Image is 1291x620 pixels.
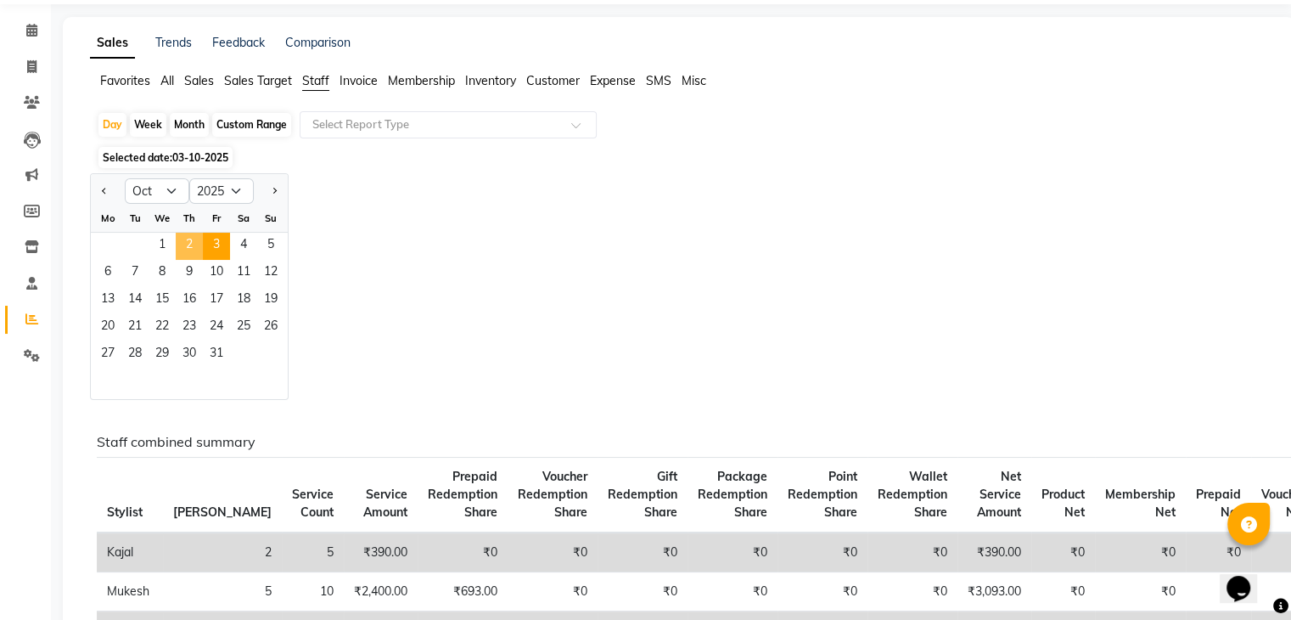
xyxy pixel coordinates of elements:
[230,205,257,232] div: Sa
[149,260,176,287] span: 8
[230,233,257,260] span: 4
[121,205,149,232] div: Tu
[508,533,598,572] td: ₹0
[363,487,407,520] span: Service Amount
[149,341,176,369] div: Wednesday, October 29, 2025
[100,73,150,88] span: Favorites
[121,341,149,369] div: Tuesday, October 28, 2025
[155,35,192,50] a: Trends
[176,314,203,341] div: Thursday, October 23, 2025
[518,469,587,520] span: Voucher Redemption Share
[121,260,149,287] span: 7
[257,260,284,287] span: 12
[257,287,284,314] span: 19
[1041,487,1085,520] span: Product Net
[465,73,516,88] span: Inventory
[688,572,777,612] td: ₹0
[121,314,149,341] div: Tuesday, October 21, 2025
[257,260,284,287] div: Sunday, October 12, 2025
[203,287,230,314] div: Friday, October 17, 2025
[149,287,176,314] span: 15
[163,533,282,572] td: 2
[878,469,947,520] span: Wallet Redemption Share
[598,572,688,612] td: ₹0
[257,233,284,260] div: Sunday, October 5, 2025
[292,487,334,520] span: Service Count
[203,260,230,287] span: 10
[176,341,203,369] div: Thursday, October 30, 2025
[149,314,176,341] div: Wednesday, October 22, 2025
[867,572,957,612] td: ₹0
[98,113,126,137] div: Day
[176,260,203,287] div: Thursday, October 9, 2025
[107,504,143,520] span: Stylist
[230,260,257,287] div: Saturday, October 11, 2025
[230,314,257,341] div: Saturday, October 25, 2025
[230,287,257,314] div: Saturday, October 18, 2025
[203,341,230,369] span: 31
[267,178,281,205] button: Next month
[1031,533,1095,572] td: ₹0
[282,533,344,572] td: 5
[257,287,284,314] div: Sunday, October 19, 2025
[1105,487,1176,520] span: Membership Net
[646,73,671,88] span: SMS
[590,73,636,88] span: Expense
[170,113,209,137] div: Month
[418,533,508,572] td: ₹0
[526,73,580,88] span: Customer
[98,147,233,168] span: Selected date:
[176,205,203,232] div: Th
[149,205,176,232] div: We
[428,469,497,520] span: Prepaid Redemption Share
[94,314,121,341] div: Monday, October 20, 2025
[149,233,176,260] div: Wednesday, October 1, 2025
[176,287,203,314] span: 16
[1095,572,1186,612] td: ₹0
[172,151,228,164] span: 03-10-2025
[957,533,1031,572] td: ₹390.00
[282,572,344,612] td: 10
[94,205,121,232] div: Mo
[1186,572,1251,612] td: ₹0
[257,205,284,232] div: Su
[203,233,230,260] div: Friday, October 3, 2025
[94,260,121,287] span: 6
[788,469,857,520] span: Point Redemption Share
[130,113,166,137] div: Week
[388,73,455,88] span: Membership
[418,572,508,612] td: ₹693.00
[149,233,176,260] span: 1
[302,73,329,88] span: Staff
[203,233,230,260] span: 3
[94,341,121,369] div: Monday, October 27, 2025
[121,260,149,287] div: Tuesday, October 7, 2025
[698,469,767,520] span: Package Redemption Share
[149,260,176,287] div: Wednesday, October 8, 2025
[212,113,291,137] div: Custom Range
[344,572,418,612] td: ₹2,400.00
[203,205,230,232] div: Fr
[97,533,163,572] td: Kajal
[97,434,1255,450] h6: Staff combined summary
[957,572,1031,612] td: ₹3,093.00
[94,287,121,314] div: Monday, October 13, 2025
[203,314,230,341] span: 24
[203,341,230,369] div: Friday, October 31, 2025
[176,314,203,341] span: 23
[212,35,265,50] a: Feedback
[176,287,203,314] div: Thursday, October 16, 2025
[176,233,203,260] div: Thursday, October 2, 2025
[1095,533,1186,572] td: ₹0
[121,287,149,314] span: 14
[176,341,203,369] span: 30
[94,341,121,369] span: 27
[230,314,257,341] span: 25
[257,314,284,341] span: 26
[94,260,121,287] div: Monday, October 6, 2025
[203,260,230,287] div: Friday, October 10, 2025
[176,260,203,287] span: 9
[121,314,149,341] span: 21
[230,287,257,314] span: 18
[867,533,957,572] td: ₹0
